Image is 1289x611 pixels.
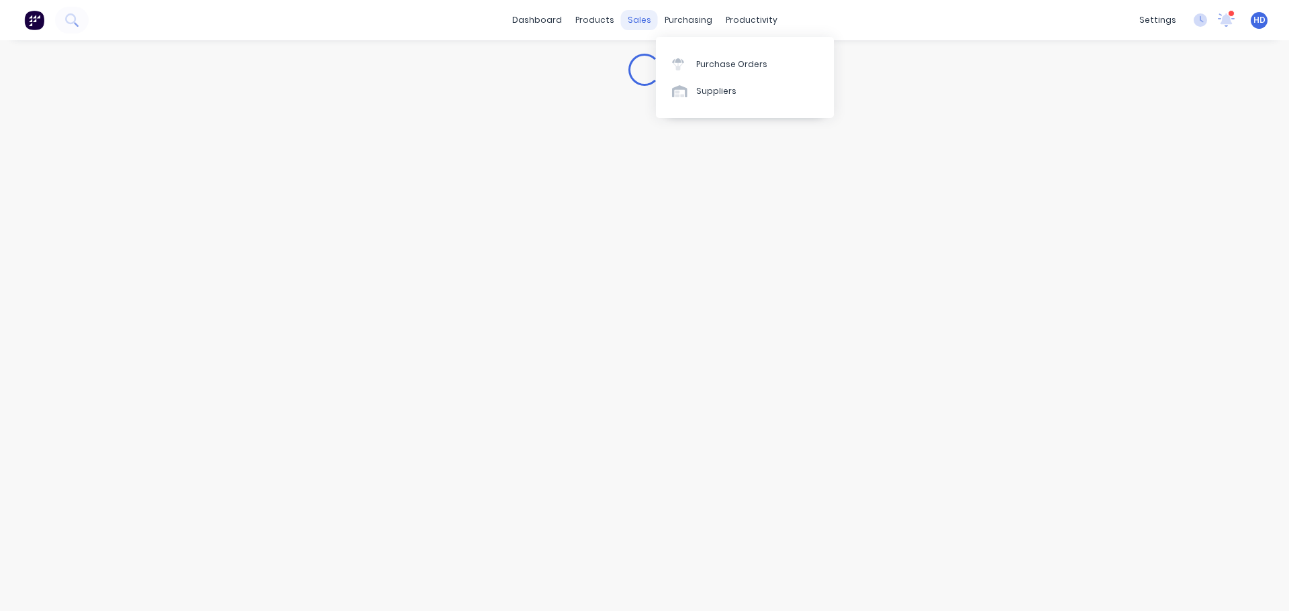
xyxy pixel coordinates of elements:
div: settings [1133,10,1183,30]
img: Factory [24,10,44,30]
a: Suppliers [656,78,834,105]
a: Purchase Orders [656,50,834,77]
div: Suppliers [696,85,736,97]
div: products [569,10,621,30]
div: productivity [719,10,784,30]
div: sales [621,10,658,30]
div: purchasing [658,10,719,30]
a: dashboard [506,10,569,30]
span: HD [1253,14,1266,26]
div: Purchase Orders [696,58,767,70]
